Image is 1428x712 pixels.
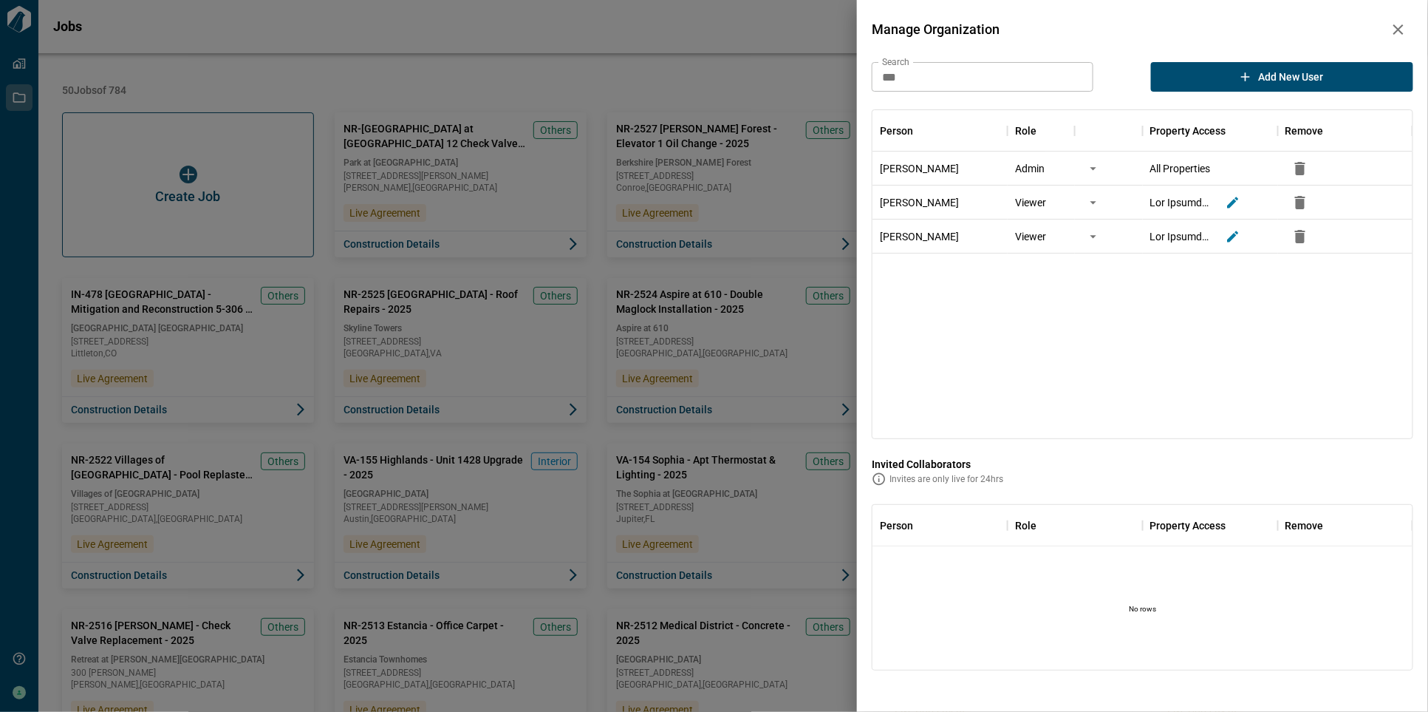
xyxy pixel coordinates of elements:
[1143,505,1278,546] div: Property Access
[880,505,913,546] div: Person
[872,457,1413,472] span: Invited Collaborators
[1008,110,1075,152] div: Role
[1324,515,1345,536] button: Sort
[1151,62,1413,92] button: Add new user
[872,110,1008,152] div: Person
[880,161,959,176] span: [PERSON_NAME]
[1226,515,1247,536] button: Sort
[880,110,913,152] div: Person
[872,22,1384,37] span: Manage Organization
[1278,110,1413,152] div: Remove
[1015,161,1045,176] span: Admin
[1150,110,1226,152] div: Property Access
[1150,505,1226,546] div: Property Access
[1015,110,1036,152] div: Role
[1015,505,1036,546] div: Role
[880,229,959,244] span: [PERSON_NAME]
[1082,226,1104,248] button: more
[1036,121,1057,141] button: Sort
[1082,191,1104,214] button: more
[1036,515,1057,536] button: Sort
[1015,229,1046,244] span: Viewer
[1082,157,1104,180] button: more
[1143,110,1278,152] div: Property Access
[913,515,934,536] button: Sort
[1150,195,1214,210] span: Lor Ipsumdo, Sit Amet, Con Adipi Elitse Doeiusmo, Temp in Utlabore, Etdolo Magna, Ali Enimadmin, ...
[1278,505,1413,546] div: Remove
[880,195,959,210] span: [PERSON_NAME]
[889,473,1003,485] span: Invites are only live for 24hrs
[872,505,1008,546] div: Person
[1226,121,1247,141] button: Sort
[913,121,934,141] button: Sort
[882,55,909,68] label: Search
[1324,121,1345,141] button: Sort
[1008,505,1143,546] div: Role
[1015,195,1046,210] span: Viewer
[1285,505,1324,546] div: Remove
[1150,161,1211,176] span: All Properties
[1259,69,1324,84] span: Add new user
[1285,110,1324,152] div: Remove
[1150,229,1214,244] span: Lor Ipsumdo, Sit Amet, Con Adipi Elitse Doeiusmo, Temp in Utlabore, Etdolo Magna, Ali Enimadmin, ...
[872,546,1412,670] div: No rows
